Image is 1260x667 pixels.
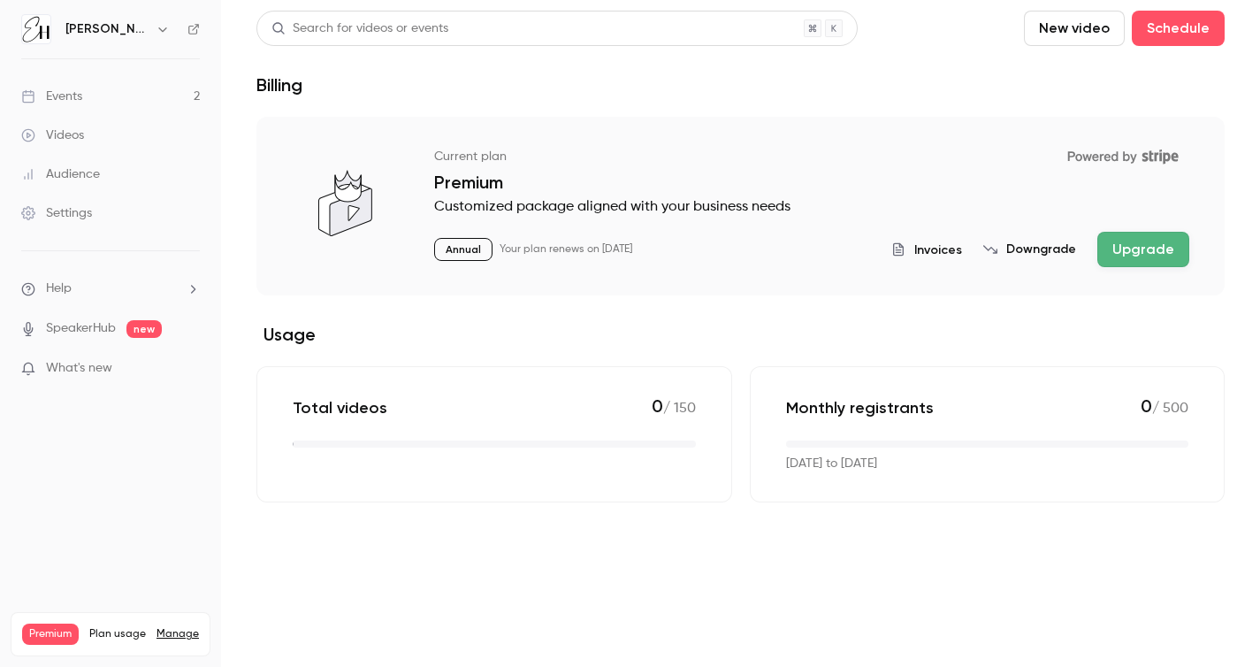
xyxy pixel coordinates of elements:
p: Total videos [293,397,387,418]
button: Downgrade [983,241,1076,258]
p: Customized package aligned with your business needs [434,196,1189,218]
button: Invoices [891,241,962,259]
p: Annual [434,238,493,261]
section: billing [256,117,1225,502]
p: / 500 [1141,395,1188,419]
span: Plan usage [89,627,146,641]
span: 0 [652,395,663,417]
span: Help [46,280,72,298]
h2: Usage [256,324,1225,345]
span: 0 [1141,395,1152,417]
button: Schedule [1132,11,1225,46]
span: What's new [46,359,112,378]
li: help-dropdown-opener [21,280,200,298]
p: Current plan [434,148,507,165]
img: Elena Hurstel [22,15,50,43]
span: new [126,320,162,338]
button: New video [1024,11,1125,46]
div: Settings [21,204,92,222]
p: Your plan renews on [DATE] [500,242,632,257]
button: Upgrade [1097,232,1189,267]
div: Audience [21,165,100,183]
h6: [PERSON_NAME] [65,20,149,38]
span: Premium [22,624,79,645]
div: Events [21,88,82,105]
a: Manage [157,627,199,641]
div: Videos [21,126,84,144]
p: Monthly registrants [786,397,934,418]
p: Premium [434,172,1189,193]
span: Invoices [914,241,962,259]
h1: Billing [256,74,302,96]
p: / 150 [652,395,696,419]
p: [DATE] to [DATE] [786,455,877,473]
a: SpeakerHub [46,319,116,338]
div: Search for videos or events [271,19,448,38]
